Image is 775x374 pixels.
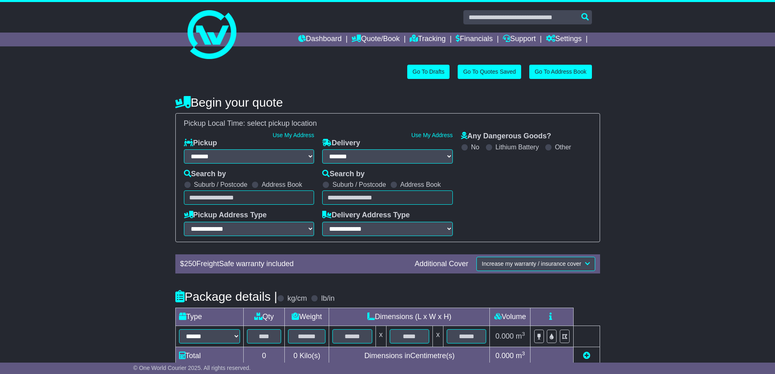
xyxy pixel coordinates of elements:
span: m [516,352,525,360]
span: 0.000 [496,352,514,360]
td: 0 [243,347,285,365]
label: Search by [322,170,365,179]
a: Financials [456,33,493,46]
h4: Begin your quote [175,96,600,109]
a: Support [503,33,536,46]
label: kg/cm [287,294,307,303]
td: Dimensions in Centimetre(s) [329,347,490,365]
td: Kilo(s) [285,347,329,365]
label: lb/in [321,294,334,303]
label: Other [555,143,571,151]
label: Address Book [400,181,441,188]
span: 0 [293,352,297,360]
td: Weight [285,308,329,326]
label: No [471,143,479,151]
a: Add new item [583,352,590,360]
label: Pickup [184,139,217,148]
td: Volume [490,308,530,326]
div: Pickup Local Time: [180,119,596,128]
a: Tracking [410,33,445,46]
button: Increase my warranty / insurance cover [476,257,595,271]
sup: 3 [522,331,525,337]
a: Dashboard [298,33,342,46]
td: Type [175,308,243,326]
td: Qty [243,308,285,326]
label: Any Dangerous Goods? [461,132,551,141]
label: Lithium Battery [496,143,539,151]
label: Address Book [262,181,302,188]
label: Pickup Address Type [184,211,267,220]
label: Suburb / Postcode [332,181,386,188]
a: Go To Address Book [529,65,592,79]
label: Delivery Address Type [322,211,410,220]
h4: Package details | [175,290,277,303]
span: 250 [184,260,196,268]
span: © One World Courier 2025. All rights reserved. [133,365,251,371]
td: Total [175,347,243,365]
span: select pickup location [247,119,317,127]
a: Use My Address [411,132,453,138]
label: Delivery [322,139,360,148]
a: Quote/Book [351,33,400,46]
span: Increase my warranty / insurance cover [482,260,581,267]
span: 0.000 [496,332,514,340]
label: Search by [184,170,226,179]
label: Suburb / Postcode [194,181,248,188]
span: m [516,332,525,340]
sup: 3 [522,350,525,357]
td: Dimensions (L x W x H) [329,308,490,326]
a: Use My Address [273,132,314,138]
a: Settings [546,33,582,46]
a: Go To Drafts [407,65,450,79]
a: Go To Quotes Saved [458,65,521,79]
div: $ FreightSafe warranty included [176,260,411,269]
div: Additional Cover [410,260,472,269]
td: x [433,326,443,347]
td: x [375,326,386,347]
